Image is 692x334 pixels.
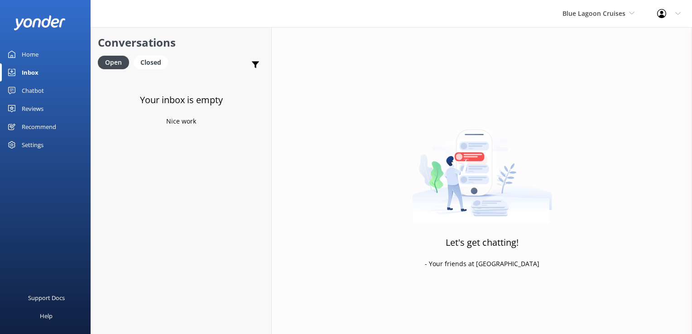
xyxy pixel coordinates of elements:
a: Open [98,57,134,67]
div: Settings [22,136,43,154]
div: Open [98,56,129,69]
div: Reviews [22,100,43,118]
span: Blue Lagoon Cruises [562,9,625,18]
p: - Your friends at [GEOGRAPHIC_DATA] [425,259,539,269]
div: Inbox [22,63,38,81]
div: Home [22,45,38,63]
h3: Your inbox is empty [140,93,223,107]
div: Help [40,307,53,325]
p: Nice work [166,116,196,126]
div: Recommend [22,118,56,136]
div: Closed [134,56,168,69]
h3: Let's get chatting! [446,235,519,250]
h2: Conversations [98,34,264,51]
a: Closed [134,57,173,67]
div: Support Docs [28,289,65,307]
div: Chatbot [22,81,44,100]
img: yonder-white-logo.png [14,15,66,30]
img: artwork of a man stealing a conversation from at giant smartphone [412,110,552,224]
